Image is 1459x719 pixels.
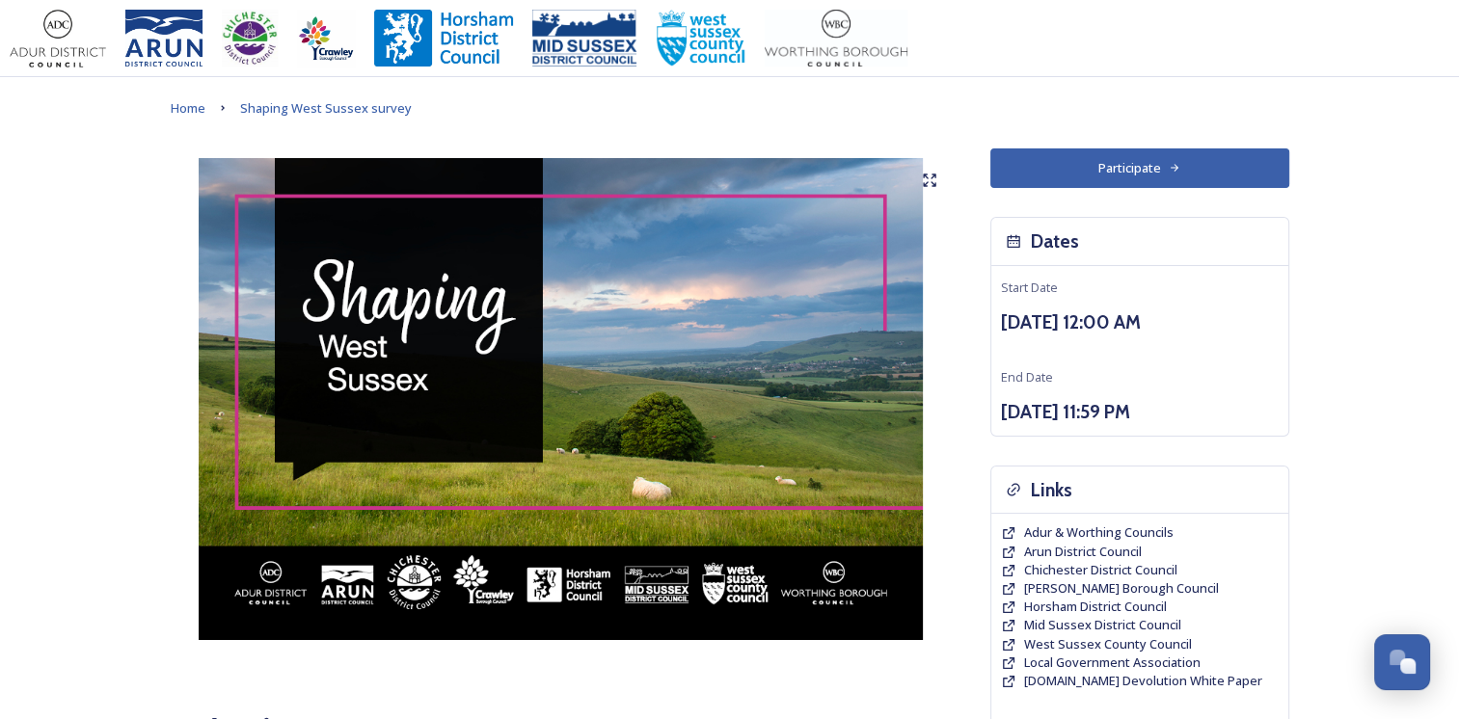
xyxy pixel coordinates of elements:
span: Arun District Council [1024,543,1142,560]
a: [PERSON_NAME] Borough Council [1024,579,1219,598]
img: Horsham%20DC%20Logo.jpg [374,10,513,67]
span: West Sussex County Council [1024,635,1192,652]
img: Worthing_Adur%20%281%29.jpg [765,10,907,67]
a: Adur & Worthing Councils [1024,523,1174,542]
h3: Links [1031,476,1072,504]
h3: [DATE] 11:59 PM [1001,398,1279,426]
a: Horsham District Council [1024,598,1167,616]
h3: [DATE] 12:00 AM [1001,308,1279,336]
img: Adur%20logo%20%281%29.jpeg [10,10,106,67]
a: Shaping West Sussex survey [240,96,412,120]
span: Start Date [1001,279,1058,296]
img: Crawley%20BC%20logo.jpg [297,10,355,67]
img: WSCCPos-Spot-25mm.jpg [656,10,746,67]
span: Horsham District Council [1024,598,1167,615]
a: Chichester District Council [1024,561,1177,579]
span: [PERSON_NAME] Borough Council [1024,579,1219,597]
span: [DOMAIN_NAME] Devolution White Paper [1024,672,1262,689]
span: Local Government Association [1024,653,1201,671]
button: Participate [990,148,1289,188]
span: End Date [1001,368,1053,386]
span: Home [171,99,205,117]
img: Arun%20District%20Council%20logo%20blue%20CMYK.jpg [125,10,203,67]
span: Mid Sussex District Council [1024,616,1181,633]
a: Local Government Association [1024,653,1201,672]
img: CDC%20Logo%20-%20you%20may%20have%20a%20better%20version.jpg [222,10,278,67]
h3: Dates [1031,227,1079,255]
span: Adur & Worthing Councils [1024,523,1174,541]
span: Shaping West Sussex survey [240,99,412,117]
a: Home [171,96,205,120]
a: [DOMAIN_NAME] Devolution White Paper [1024,672,1262,690]
span: Chichester District Council [1024,561,1177,578]
img: 150ppimsdc%20logo%20blue.png [532,10,636,67]
a: Mid Sussex District Council [1024,616,1181,634]
a: Arun District Council [1024,543,1142,561]
a: West Sussex County Council [1024,635,1192,653]
button: Open Chat [1374,634,1430,690]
